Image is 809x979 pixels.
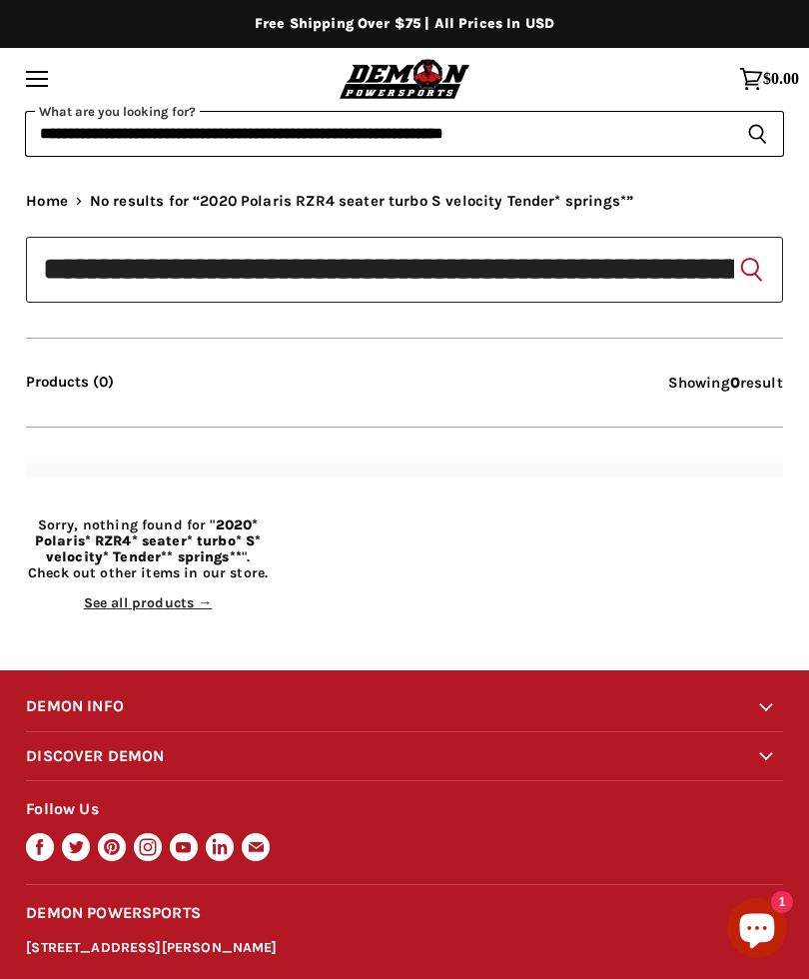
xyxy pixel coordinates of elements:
[336,56,474,101] img: Demon Powersports
[735,254,767,286] button: Search
[26,237,783,303] form: Product
[26,517,270,581] p: Sorry, nothing found for " ". Check out other items in our store.
[730,374,740,392] strong: 0
[25,111,731,157] input: When autocomplete results are available use up and down arrows to review and enter to select
[26,193,68,210] a: Home
[26,937,783,960] p: [STREET_ADDRESS][PERSON_NAME]
[729,57,809,101] a: $0.00
[668,374,783,392] span: Showing result
[25,111,784,157] form: Product
[763,70,799,88] span: $0.00
[721,898,793,963] inbox-online-store-chat: Shopify online store chat
[26,682,783,730] h2: DEMON INFO
[26,374,114,391] button: Products (0)
[35,516,261,565] strong: 2020* Polaris* RZR4* seater* turbo* S* velocity* Tender** springs**
[90,193,633,210] span: No results for “2020 Polaris RZR4 seater turbo S velocity Tender* springs*”
[26,781,783,833] h2: Follow Us
[26,732,783,780] h2: DISCOVER DEMON
[84,594,213,611] a: See all products →
[26,193,783,210] nav: Breadcrumbs
[26,237,783,303] input: When autocomplete results are available use up and down arrows to review and enter to select
[731,111,784,157] button: Search
[26,885,783,937] h2: DEMON POWERSPORTS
